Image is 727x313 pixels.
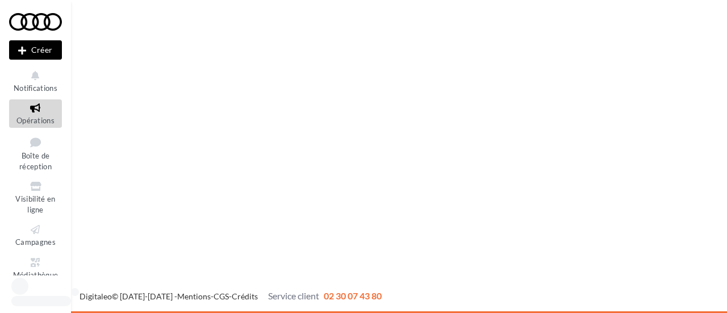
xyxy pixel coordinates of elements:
[9,99,62,127] a: Opérations
[15,194,55,214] span: Visibilité en ligne
[9,40,62,60] div: Nouvelle campagne
[9,221,62,249] a: Campagnes
[9,254,62,282] a: Médiathèque
[13,270,59,279] span: Médiathèque
[177,291,211,301] a: Mentions
[324,290,382,301] span: 02 30 07 43 80
[214,291,229,301] a: CGS
[232,291,258,301] a: Crédits
[80,291,112,301] a: Digitaleo
[14,84,57,93] span: Notifications
[9,40,62,60] button: Créer
[9,67,62,95] button: Notifications
[9,132,62,174] a: Boîte de réception
[16,116,55,125] span: Opérations
[268,290,319,301] span: Service client
[15,237,56,247] span: Campagnes
[80,291,382,301] span: © [DATE]-[DATE] - - -
[9,178,62,216] a: Visibilité en ligne
[19,151,52,171] span: Boîte de réception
